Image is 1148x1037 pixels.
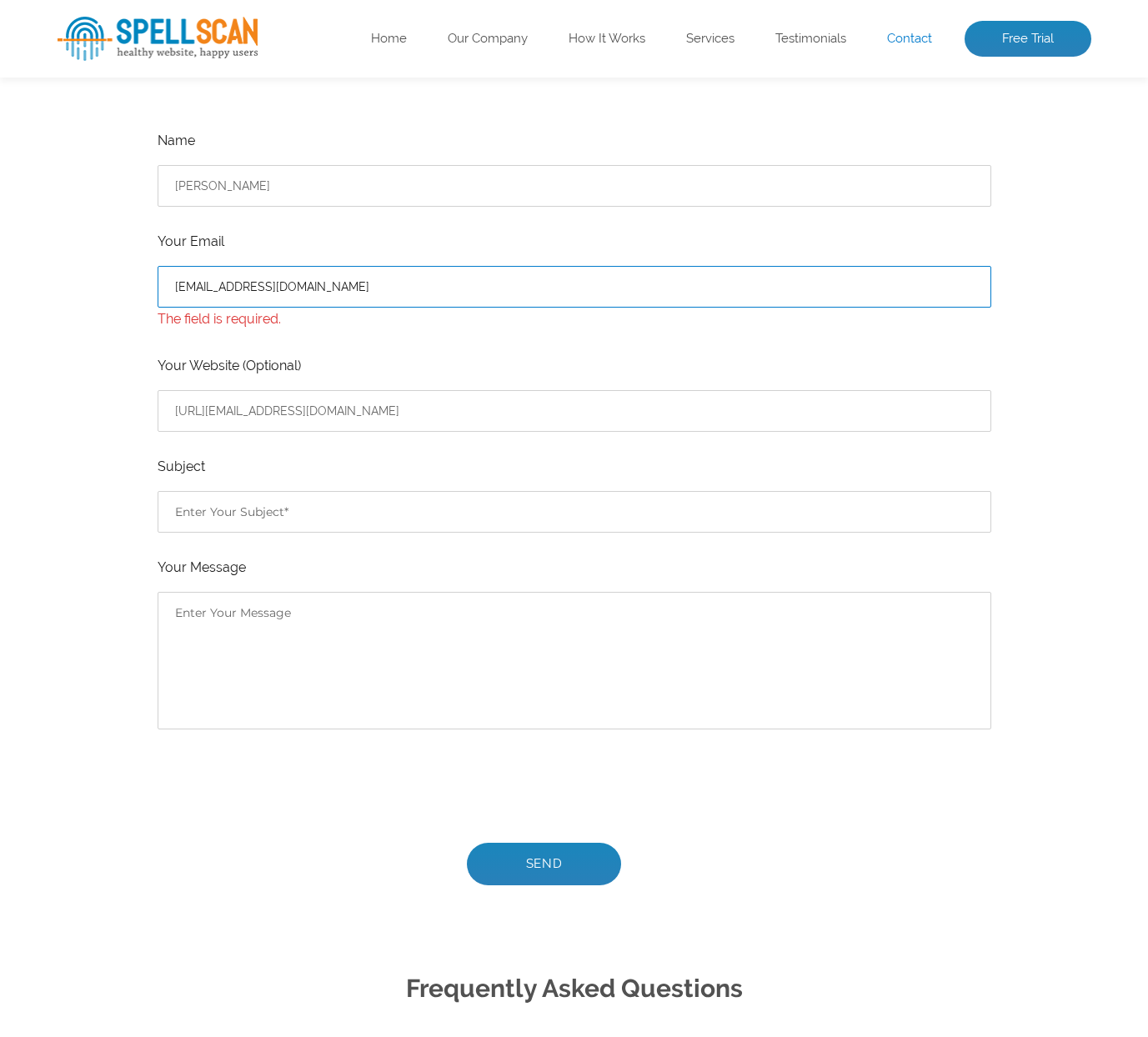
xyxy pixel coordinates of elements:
label: Name [158,129,991,153]
div: Domain Overview [63,98,149,109]
a: Home [371,31,407,48]
input: Enter Your Subject* [158,491,991,533]
label: Your Message [158,556,991,579]
img: logo_orange.svg [27,27,40,40]
a: How It Works [569,31,645,48]
form: Contact form [158,129,991,885]
a: Services [686,31,734,48]
h2: Frequently Asked Questions [58,967,1091,1011]
input: Enter Your Website Url [158,390,991,432]
input: Enter Your Name* [158,165,991,207]
div: v 4.0.25 [47,27,82,40]
img: spellScan [58,17,258,61]
div: Domain: [DOMAIN_NAME] [43,43,183,57]
img: website_grey.svg [27,43,40,57]
label: Subject [158,455,991,478]
label: Your Email [158,230,991,253]
span: The field is required. [158,308,991,331]
a: Contact [887,31,932,48]
img: tab_keywords_by_traffic_grey.svg [166,97,179,110]
img: tab_domain_overview_orange.svg [45,97,58,110]
a: Our Company [448,31,528,48]
label: Your Website (Optional) [158,354,991,378]
a: Free Trial [965,21,1091,58]
input: Enter Your Email* [158,266,991,308]
div: Keywords by Traffic [184,98,281,109]
input: Send [467,843,622,885]
a: Testimonials [775,31,846,48]
iframe: reCAPTCHA [158,753,411,818]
